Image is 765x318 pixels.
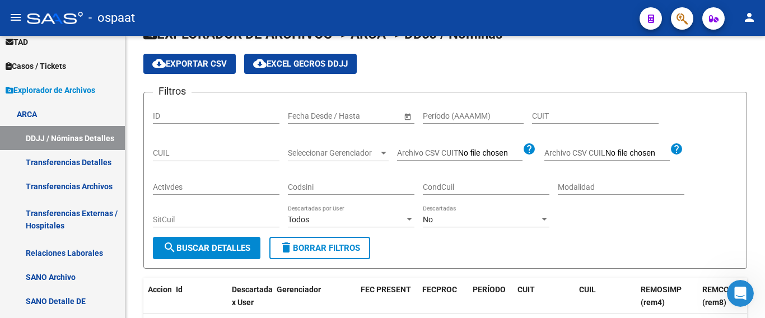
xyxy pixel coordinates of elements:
iframe: Intercom live chat [727,280,754,307]
span: CUIL [579,285,596,294]
span: Accion [148,285,172,294]
span: Seleccionar Gerenciador [288,148,379,158]
button: Open calendar [402,110,413,122]
datatable-header-cell: CUIT [513,278,575,315]
span: FECPROC [422,285,457,294]
datatable-header-cell: CUIL [575,278,636,315]
datatable-header-cell: REMCONT (rem8) [698,278,759,315]
span: Borrar Filtros [279,243,360,253]
span: FEC PRESENT [361,285,411,294]
span: Casos / Tickets [6,60,66,72]
span: PERÍODO [473,285,506,294]
span: Gerenciador [277,285,321,294]
span: Buscar Detalles [163,243,250,253]
span: REMOSIMP (rem4) [641,285,682,307]
button: Buscar Detalles [153,237,260,259]
datatable-header-cell: FECPROC [418,278,468,315]
span: Archivo CSV CUIL [544,148,605,157]
datatable-header-cell: FEC PRESENT [356,278,418,315]
button: Borrar Filtros [269,237,370,259]
datatable-header-cell: Descartada x User [227,278,272,315]
h3: Filtros [153,83,192,99]
input: Fecha inicio [288,111,329,121]
mat-icon: search [163,241,176,254]
datatable-header-cell: Accion [143,278,171,315]
mat-icon: menu [9,11,22,24]
span: Todos [288,215,309,224]
span: CUIT [517,285,535,294]
input: Archivo CSV CUIL [605,148,670,158]
span: Descartada x User [232,285,273,307]
span: Id [176,285,183,294]
datatable-header-cell: REMOSIMP (rem4) [636,278,698,315]
span: EXCEL GECROS DDJJ [253,59,348,69]
mat-icon: cloud_download [152,57,166,70]
datatable-header-cell: Id [171,278,227,315]
span: REMCONT (rem8) [702,285,740,307]
input: Fecha fin [338,111,393,121]
mat-icon: help [670,142,683,156]
span: TAD [6,36,28,48]
span: Archivo CSV CUIT [397,148,458,157]
button: EXCEL GECROS DDJJ [244,54,357,74]
mat-icon: cloud_download [253,57,267,70]
input: Archivo CSV CUIT [458,148,523,158]
span: Exportar CSV [152,59,227,69]
span: - ospaat [88,6,135,30]
button: Exportar CSV [143,54,236,74]
span: Explorador de Archivos [6,84,95,96]
mat-icon: delete [279,241,293,254]
datatable-header-cell: PERÍODO [468,278,513,315]
mat-icon: person [743,11,756,24]
span: No [423,215,433,224]
datatable-header-cell: Gerenciador [272,278,356,315]
mat-icon: help [523,142,536,156]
